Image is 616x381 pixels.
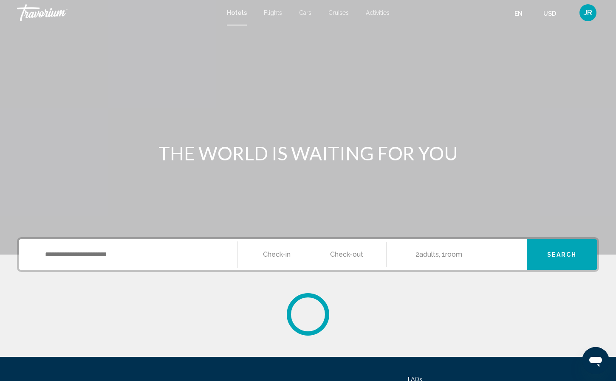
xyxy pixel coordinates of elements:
[577,4,599,22] button: User Menu
[547,252,577,258] span: Search
[445,250,462,258] span: Room
[514,7,531,20] button: Change language
[387,239,527,270] button: Travelers: 2 adults, 0 children
[238,239,387,270] button: Check in and out dates
[366,9,390,16] a: Activities
[17,4,218,21] a: Travorium
[227,9,247,16] a: Hotels
[415,249,439,261] span: 2
[264,9,282,16] a: Flights
[514,10,523,17] span: en
[543,7,564,20] button: Change currency
[527,239,597,270] button: Search
[299,9,311,16] a: Cars
[328,9,349,16] a: Cruises
[149,142,467,164] h1: THE WORLD IS WAITING FOR YOU
[543,10,556,17] span: USD
[19,239,597,270] div: Search widget
[582,347,609,374] iframe: Button to launch messaging window
[584,8,592,17] span: JR
[419,250,439,258] span: Adults
[439,249,462,261] span: , 1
